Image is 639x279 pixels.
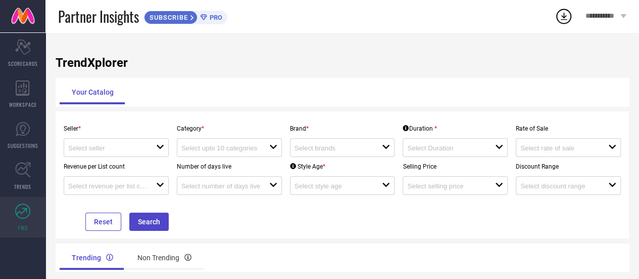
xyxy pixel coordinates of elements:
div: Open download list [555,7,573,25]
p: Seller [64,125,169,132]
span: PRO [207,14,222,21]
button: Reset [85,213,121,231]
input: Select style age [294,182,373,190]
p: Revenue per List count [64,163,169,170]
span: WORKSPACE [9,101,37,108]
div: Duration [403,125,436,132]
a: SUBSCRIBEPRO [144,8,227,24]
h1: TrendXplorer [56,56,629,70]
input: Select upto 10 categories [181,144,260,152]
input: Select number of days live [181,182,260,190]
p: Discount Range [516,163,621,170]
p: Category [177,125,282,132]
input: Select discount range [520,182,599,190]
div: Non Trending [125,246,204,270]
span: TRENDS [14,183,31,190]
input: Select selling price [407,182,486,190]
div: Trending [60,246,125,270]
p: Brand [290,125,395,132]
div: Your Catalog [60,80,126,104]
span: Partner Insights [58,6,139,27]
button: Search [129,213,169,231]
span: FWD [18,224,28,231]
input: Select brands [294,144,373,152]
input: Select seller [68,144,147,152]
input: Select revenue per list count [68,182,147,190]
span: SUBSCRIBE [144,14,190,21]
p: Selling Price [403,163,508,170]
input: Select Duration [407,144,486,152]
div: Style Age [290,163,325,170]
input: Select rate of sale [520,144,599,152]
p: Number of days live [177,163,282,170]
span: SUGGESTIONS [8,142,38,149]
span: SCORECARDS [8,60,38,67]
p: Rate of Sale [516,125,621,132]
